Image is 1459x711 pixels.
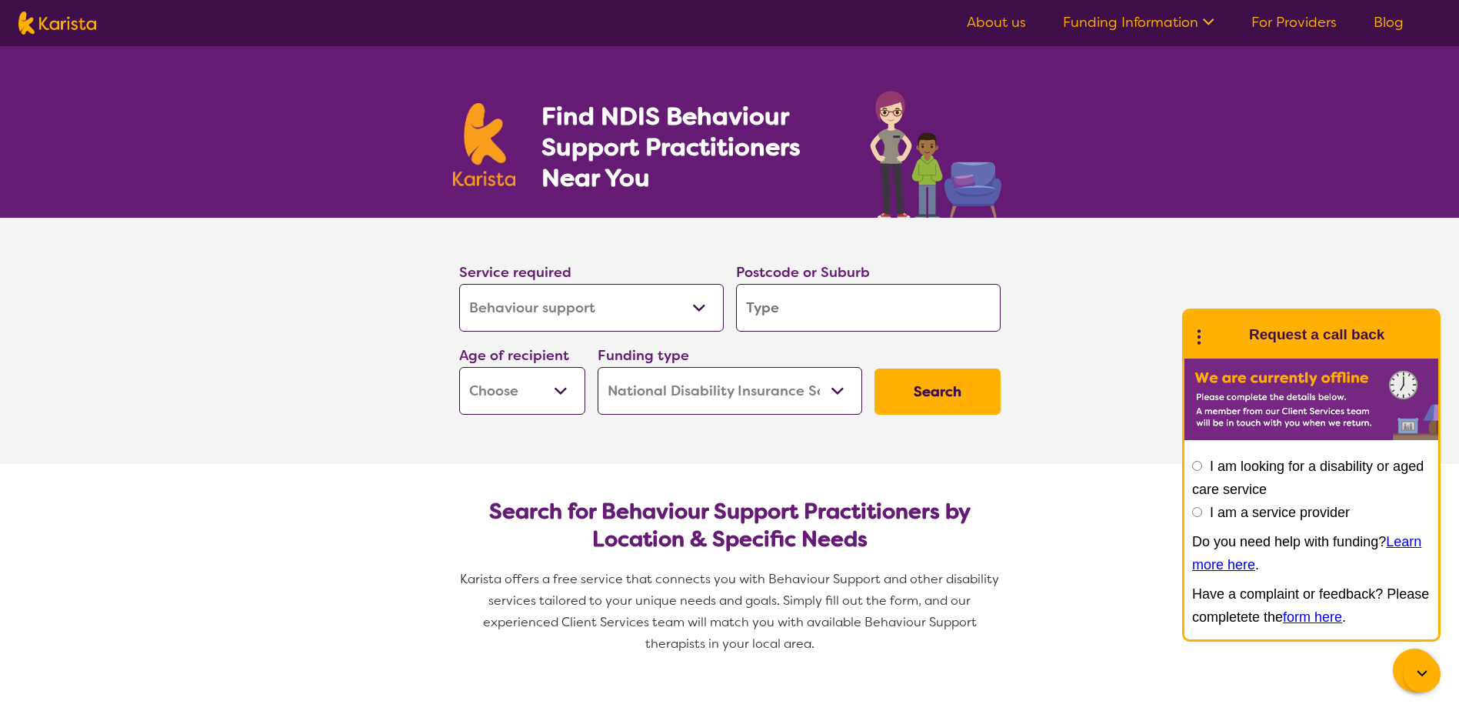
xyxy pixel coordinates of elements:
[1184,359,1438,440] img: Karista offline chat form to request call back
[1249,323,1384,346] h1: Request a call back
[1192,530,1431,576] p: Do you need help with funding? .
[1283,609,1342,625] a: form here
[1374,13,1404,32] a: Blog
[1192,459,1424,497] label: I am looking for a disability or aged care service
[459,346,569,365] label: Age of recipient
[1209,319,1240,350] img: Karista
[459,263,571,282] label: Service required
[1251,13,1337,32] a: For Providers
[453,103,516,186] img: Karista logo
[1192,582,1431,629] p: Have a complaint or feedback? Please completete the .
[967,13,1026,32] a: About us
[598,346,689,365] label: Funding type
[471,498,988,553] h2: Search for Behaviour Support Practitioners by Location & Specific Needs
[453,569,1007,655] p: Karista offers a free service that connects you with Behaviour Support and other disability servi...
[1393,649,1436,692] button: Channel Menu
[874,369,1001,415] button: Search
[736,284,1001,332] input: Type
[1210,505,1350,520] label: I am a service provider
[541,101,839,193] h1: Find NDIS Behaviour Support Practitioners Near You
[736,263,870,282] label: Postcode or Suburb
[1063,13,1214,32] a: Funding Information
[18,12,96,35] img: Karista logo
[866,83,1007,218] img: behaviour-support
